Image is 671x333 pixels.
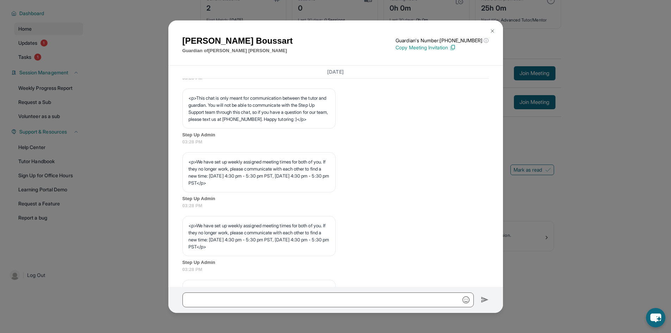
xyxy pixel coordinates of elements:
[182,266,489,273] span: 03:28 PM
[188,158,330,186] p: <p>We have set up weekly assigned meeting times for both of you. If they no longer work, please c...
[484,37,489,44] span: ⓘ
[182,259,489,266] span: Step Up Admin
[182,35,293,47] h1: [PERSON_NAME] Boussart
[449,44,456,51] img: Copy Icon
[188,94,330,123] p: <p>This chat is only meant for communication between the tutor and guardian. You will not be able...
[182,138,489,146] span: 03:28 PM
[188,222,330,250] p: <p>We have set up weekly assigned meeting times for both of you. If they no longer work, please c...
[182,47,293,54] p: Guardian of [PERSON_NAME] [PERSON_NAME]
[182,68,489,75] h3: [DATE]
[646,308,665,327] button: chat-button
[490,28,495,34] img: Close Icon
[462,296,470,303] img: Emoji
[481,296,489,304] img: Send icon
[188,286,330,300] p: <p>Please confirm that the tutor will be able to attend your first assigned meeting time before j...
[182,131,489,138] span: Step Up Admin
[182,195,489,202] span: Step Up Admin
[182,202,489,209] span: 03:28 PM
[396,37,489,44] p: Guardian's Number: [PHONE_NUMBER]
[396,44,489,51] p: Copy Meeting Invitation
